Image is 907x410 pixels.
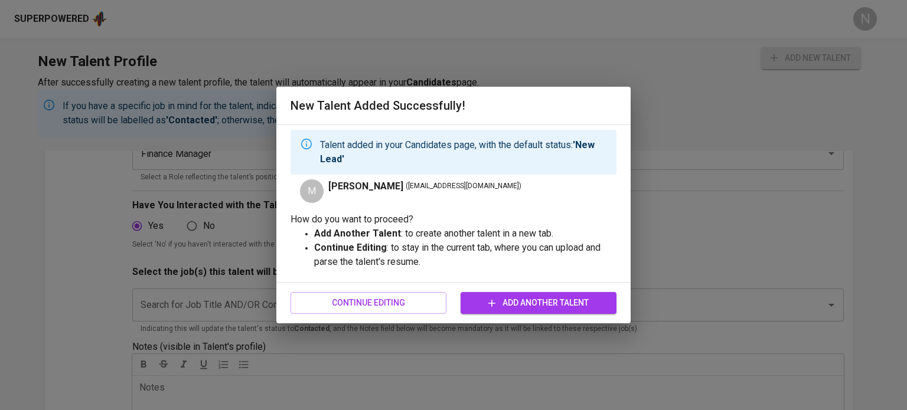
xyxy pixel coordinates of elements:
[320,138,607,166] p: Talent added in your Candidates page, with the default status:
[461,292,616,314] button: Add Another Talent
[470,296,607,310] span: Add Another Talent
[300,179,324,203] div: M
[291,212,616,227] p: How do you want to proceed?
[300,296,437,310] span: Continue Editing
[291,96,616,115] h6: New Talent Added Successfully!
[314,241,616,269] p: : to stay in the current tab, where you can upload and parse the talent's resume.
[314,228,401,239] strong: Add Another Talent
[406,181,521,192] span: ( [EMAIL_ADDRESS][DOMAIN_NAME] )
[314,242,387,253] strong: Continue Editing
[328,179,403,193] span: [PERSON_NAME]
[291,292,446,314] button: Continue Editing
[314,227,616,241] p: : to create another talent in a new tab.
